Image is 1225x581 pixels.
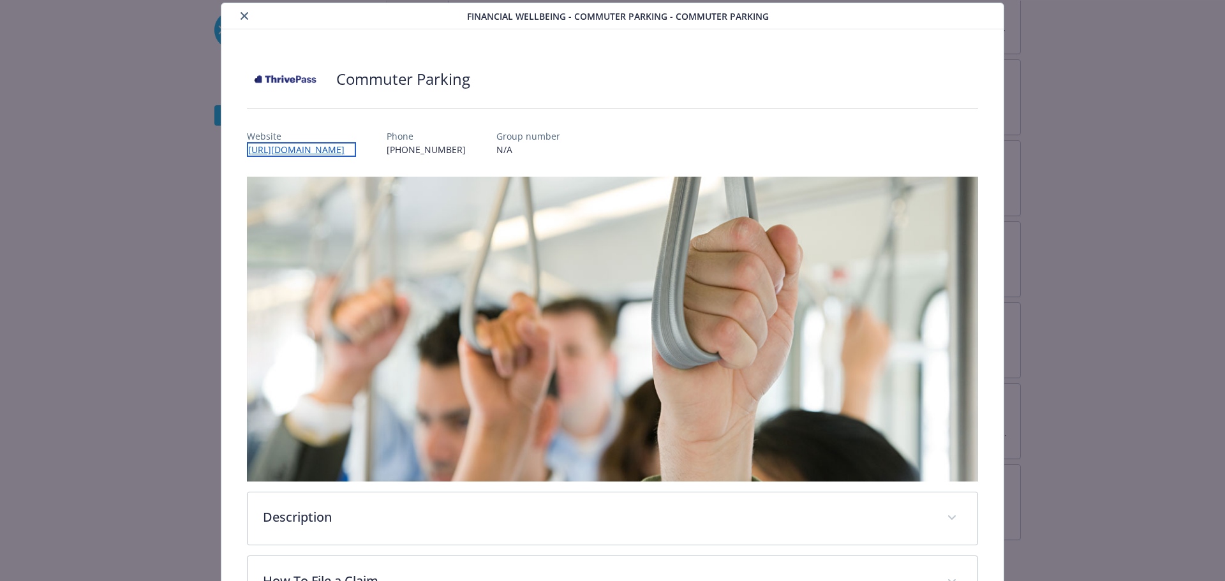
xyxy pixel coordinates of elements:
p: Phone [387,129,466,143]
img: Thrive Pass [247,60,323,98]
p: [PHONE_NUMBER] [387,143,466,156]
p: Description [263,508,932,527]
h2: Commuter Parking [336,68,470,90]
p: Website [247,129,356,143]
div: Description [248,492,978,545]
p: N/A [496,143,560,156]
button: close [237,8,252,24]
a: [URL][DOMAIN_NAME] [247,142,356,157]
span: Financial Wellbeing - Commuter Parking - Commuter Parking [467,10,769,23]
p: Group number [496,129,560,143]
img: banner [247,177,979,482]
